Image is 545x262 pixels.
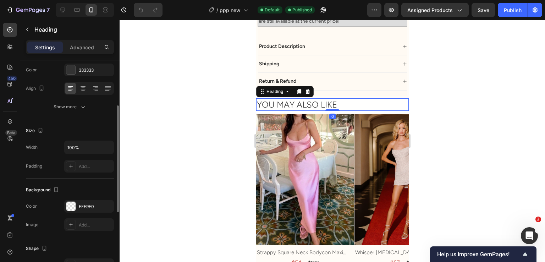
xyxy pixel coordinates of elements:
[407,6,453,14] span: Assigned Products
[26,144,38,151] div: Width
[472,3,495,17] button: Save
[535,217,541,222] span: 2
[26,203,37,209] div: Color
[498,3,528,17] button: Publish
[34,25,111,34] p: Heading
[79,203,112,210] div: FFF9F0
[437,251,521,258] span: Help us improve GemPages!
[26,84,46,93] div: Align
[504,6,522,14] div: Publish
[26,67,37,73] div: Color
[220,6,241,14] span: ppp new
[35,44,55,51] p: Settings
[7,76,17,81] div: 450
[26,163,42,169] div: Padding
[79,163,112,170] div: Add...
[216,6,218,14] span: /
[26,222,38,228] div: Image
[26,126,45,136] div: Size
[149,238,161,248] div: $127
[256,20,409,262] iframe: Design area
[26,185,60,195] div: Background
[98,94,196,225] a: Whisper Muse Strapless Contour Mini Dress
[26,100,114,113] button: Show more
[133,237,144,249] div: $67
[79,222,112,228] div: Add...
[70,44,94,51] p: Advanced
[26,244,49,253] div: Shape
[65,141,114,154] input: Auto
[292,7,312,13] span: Published
[437,250,529,258] button: Show survey - Help us improve GemPages!
[521,227,538,244] iframe: Intercom live chat
[265,7,280,13] span: Default
[401,3,469,17] button: Assigned Products
[98,229,196,237] a: Whisper Muse Strapless Contour Mini Dress
[5,130,17,136] div: Beta
[98,229,196,237] h2: Whisper [MEDICAL_DATA] Strapless Contour Mini Dress
[51,238,64,248] div: $103
[35,237,46,249] div: $54
[46,6,50,14] p: 7
[3,3,53,17] button: 7
[79,67,112,73] div: 333333
[54,103,87,110] div: Show more
[478,7,489,13] span: Save
[134,3,163,17] div: Undo/Redo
